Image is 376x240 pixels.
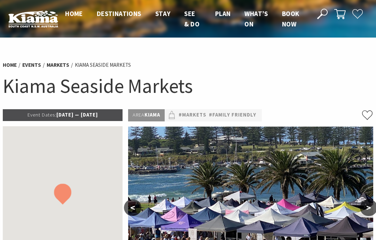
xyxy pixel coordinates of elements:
span: Event Dates: [28,112,56,118]
p: [DATE] — [DATE] [3,109,123,121]
span: What’s On [244,9,268,28]
img: Kiama Logo [8,10,58,27]
span: Area [133,112,144,118]
h1: Kiama Seaside Markets [3,73,373,99]
span: Stay [155,9,171,18]
nav: Main Menu [58,8,309,30]
button: < [124,199,141,216]
a: Markets [47,62,69,69]
a: #Markets [179,111,206,119]
span: Plan [215,9,231,18]
span: Home [65,9,83,18]
span: See & Do [184,9,199,28]
li: Kiama Seaside Markets [75,61,131,69]
a: Home [3,62,17,69]
a: Events [22,62,41,69]
p: Kiama [128,109,165,121]
a: #Family Friendly [209,111,256,119]
span: Destinations [97,9,141,18]
span: Book now [282,9,299,28]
